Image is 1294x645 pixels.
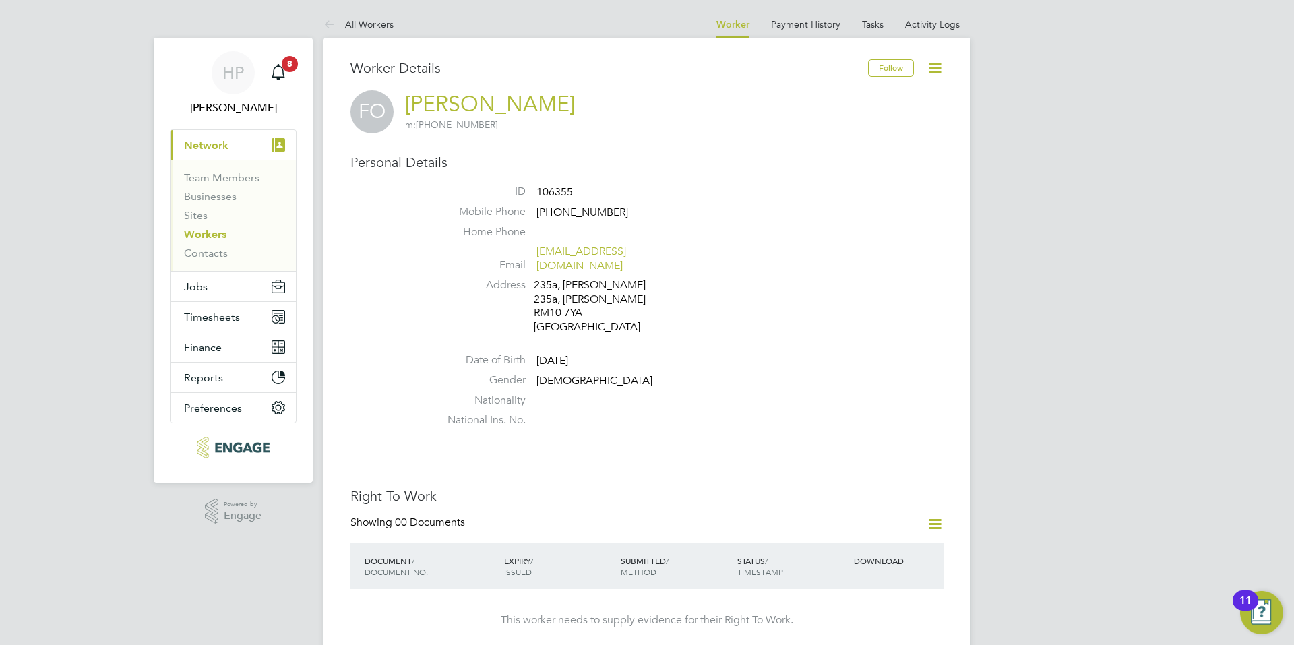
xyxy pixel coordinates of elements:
span: Preferences [184,402,242,414]
span: / [530,555,533,566]
span: Powered by [224,499,261,510]
span: / [412,555,414,566]
img: xede-logo-retina.png [197,437,269,458]
a: Sites [184,209,208,222]
span: / [765,555,768,566]
label: National Ins. No. [431,413,526,427]
span: Engage [224,510,261,522]
a: [EMAIL_ADDRESS][DOMAIN_NAME] [536,245,626,272]
label: Gender [431,373,526,388]
a: [PERSON_NAME] [405,91,575,117]
div: DOCUMENT [361,549,501,584]
button: Preferences [171,393,296,423]
a: Powered byEngage [205,499,262,524]
nav: Main navigation [154,38,313,483]
button: Timesheets [171,302,296,332]
span: 106355 [536,185,573,199]
a: Contacts [184,247,228,259]
div: This worker needs to supply evidence for their Right To Work. [364,613,930,627]
span: Network [184,139,228,152]
label: Mobile Phone [431,205,526,219]
a: Team Members [184,171,259,184]
button: Network [171,130,296,160]
span: [PHONE_NUMBER] [405,119,498,131]
div: EXPIRY [501,549,617,584]
span: Timesheets [184,311,240,324]
span: HP [222,64,244,82]
a: Activity Logs [905,18,960,30]
a: Workers [184,228,226,241]
label: Email [431,258,526,272]
label: ID [431,185,526,199]
a: Businesses [184,190,237,203]
span: DOCUMENT NO. [365,566,428,577]
a: All Workers [323,18,394,30]
div: 235a, [PERSON_NAME] 235a, [PERSON_NAME] RM10 7YA [GEOGRAPHIC_DATA] [534,278,662,334]
label: Home Phone [431,225,526,239]
div: Showing [350,516,468,530]
div: DOWNLOAD [851,549,944,573]
span: 8 [282,56,298,72]
span: [DEMOGRAPHIC_DATA] [536,374,652,388]
div: 11 [1239,601,1252,618]
div: STATUS [734,549,851,584]
span: [DATE] [536,354,568,367]
span: Hannah Pearce [170,100,297,116]
span: 00 Documents [395,516,465,529]
a: HP[PERSON_NAME] [170,51,297,116]
a: Tasks [862,18,884,30]
span: [PHONE_NUMBER] [536,206,628,219]
span: m: [405,119,416,131]
label: Address [431,278,526,293]
span: METHOD [621,566,656,577]
a: Worker [716,19,749,30]
span: / [666,555,669,566]
button: Jobs [171,272,296,301]
a: Payment History [771,18,840,30]
div: SUBMITTED [617,549,734,584]
button: Open Resource Center, 11 new notifications [1240,591,1283,634]
button: Follow [868,59,914,77]
h3: Personal Details [350,154,944,171]
div: Network [171,160,296,271]
a: 8 [265,51,292,94]
label: Date of Birth [431,353,526,367]
button: Finance [171,332,296,362]
button: Reports [171,363,296,392]
h3: Right To Work [350,487,944,505]
span: Reports [184,371,223,384]
span: Finance [184,341,222,354]
span: FO [350,90,394,133]
a: Go to home page [170,437,297,458]
h3: Worker Details [350,59,868,77]
span: Jobs [184,280,208,293]
label: Nationality [431,394,526,408]
span: TIMESTAMP [737,566,783,577]
span: ISSUED [504,566,532,577]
